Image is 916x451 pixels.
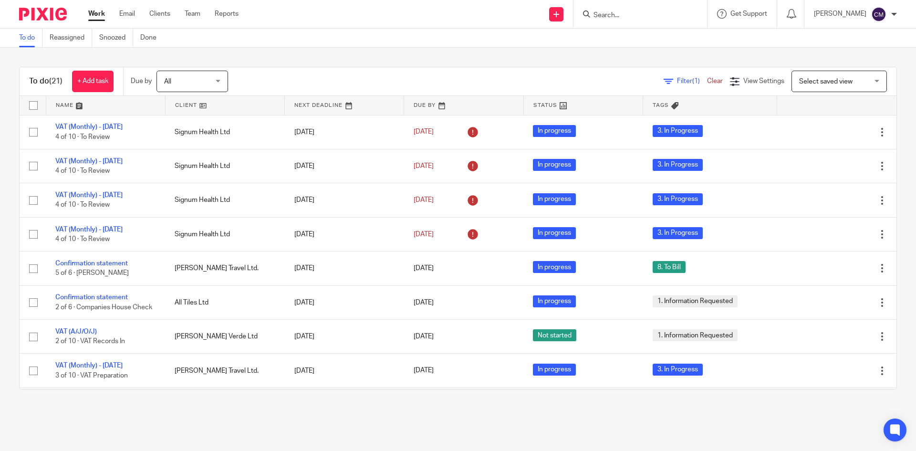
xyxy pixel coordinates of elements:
span: In progress [533,227,576,239]
a: Snoozed [99,29,133,47]
img: svg%3E [871,7,886,22]
td: [DATE] [285,354,404,388]
td: Signum Health Ltd [165,149,284,183]
a: Confirmation statement [55,260,128,267]
span: (21) [49,77,62,85]
span: [DATE] [414,129,434,136]
a: VAT (A/J/O/J) [55,328,97,335]
td: Signum Health Ltd [165,115,284,149]
span: [DATE] [414,163,434,169]
span: 4 of 10 · To Review [55,236,110,242]
a: Team [185,9,200,19]
span: In progress [533,159,576,171]
img: Pixie [19,8,67,21]
span: 4 of 10 · To Review [55,134,110,140]
td: [PERSON_NAME] Travel Ltd. [165,354,284,388]
td: [DATE] [285,115,404,149]
span: 5 of 6 · [PERSON_NAME] [55,270,129,277]
span: [DATE] [414,333,434,340]
a: To do [19,29,42,47]
td: Signum Health Ltd [165,183,284,217]
a: Work [88,9,105,19]
a: VAT (Monthly) - [DATE] [55,124,123,130]
input: Search [593,11,678,20]
span: 3. In Progress [653,193,703,205]
td: [PERSON_NAME] Verde Ltd [165,320,284,354]
span: In progress [533,295,576,307]
span: 1. Information Requested [653,329,738,341]
span: [DATE] [414,231,434,238]
a: VAT (Monthly) - [DATE] [55,192,123,199]
a: + Add task [72,71,114,92]
a: Clear [707,78,723,84]
span: In progress [533,364,576,376]
span: Select saved view [799,78,853,85]
span: [DATE] [414,197,434,203]
span: [DATE] [414,299,434,306]
td: [DATE] [285,183,404,217]
span: Filter [677,78,707,84]
span: [DATE] [414,265,434,272]
a: Confirmation statement [55,294,128,301]
td: Electrotech Electrical Engineering Limited [165,388,284,421]
span: 1. Information Requested [653,295,738,307]
span: 4 of 10 · To Review [55,168,110,174]
td: [DATE] [285,217,404,251]
span: 3 of 10 · VAT Preparation [55,372,128,379]
td: Signum Health Ltd [165,217,284,251]
span: 3. In Progress [653,125,703,137]
a: Email [119,9,135,19]
p: Due by [131,76,152,86]
span: Tags [653,103,669,108]
span: 3. In Progress [653,159,703,171]
a: VAT (Monthly) - [DATE] [55,158,123,165]
span: In progress [533,125,576,137]
a: VAT (Monthly) - [DATE] [55,362,123,369]
span: 3. In Progress [653,364,703,376]
span: In progress [533,193,576,205]
span: 3. In Progress [653,227,703,239]
p: [PERSON_NAME] [814,9,866,19]
span: (1) [692,78,700,84]
h1: To do [29,76,62,86]
span: Get Support [730,10,767,17]
span: In progress [533,261,576,273]
td: [DATE] [285,252,404,285]
span: 4 of 10 · To Review [55,202,110,209]
span: All [164,78,171,85]
a: Done [140,29,164,47]
span: Not started [533,329,576,341]
span: 2 of 6 · Companies House Check [55,304,152,311]
span: View Settings [743,78,784,84]
span: [DATE] [414,367,434,374]
td: All Tiles Ltd [165,285,284,319]
td: [PERSON_NAME] Travel Ltd. [165,252,284,285]
a: Clients [149,9,170,19]
td: [DATE] [285,388,404,421]
td: [DATE] [285,149,404,183]
td: [DATE] [285,320,404,354]
td: [DATE] [285,285,404,319]
a: Reassigned [50,29,92,47]
span: 2 of 10 · VAT Records In [55,338,125,345]
span: 8. To Bill [653,261,686,273]
a: VAT (Monthly) - [DATE] [55,226,123,233]
a: Reports [215,9,239,19]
